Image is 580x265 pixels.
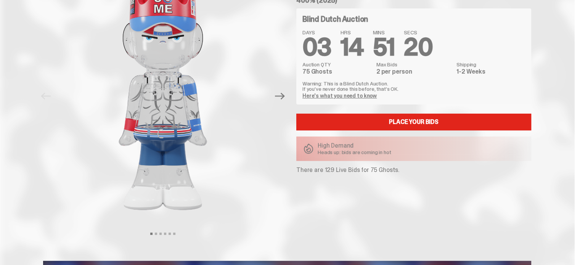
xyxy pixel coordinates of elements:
[404,31,432,63] span: 20
[302,15,368,23] h4: Blind Dutch Auction
[302,31,331,63] span: 03
[456,69,525,75] dd: 1-2 Weeks
[302,92,377,99] a: Here's what you need to know
[404,30,432,35] span: SECS
[302,69,372,75] dd: 75 Ghosts
[376,69,452,75] dd: 2 per person
[373,31,395,63] span: 51
[272,88,288,104] button: Next
[296,114,531,130] a: Place your Bids
[341,31,364,63] span: 14
[456,62,525,67] dt: Shipping
[302,81,525,92] p: Warning: This is a Blind Dutch Auction. If you’ve never done this before, that’s OK.
[150,233,153,235] button: View slide 1
[169,233,171,235] button: View slide 5
[164,233,166,235] button: View slide 4
[155,233,157,235] button: View slide 2
[302,62,372,67] dt: Auction QTY
[159,233,162,235] button: View slide 3
[318,143,391,149] p: High Demand
[302,30,331,35] span: DAYS
[373,30,395,35] span: MINS
[318,149,391,155] p: Heads up: bids are coming in hot
[173,233,175,235] button: View slide 6
[341,30,364,35] span: HRS
[296,167,531,173] p: There are 129 Live Bids for 75 Ghosts.
[376,62,452,67] dt: Max Bids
